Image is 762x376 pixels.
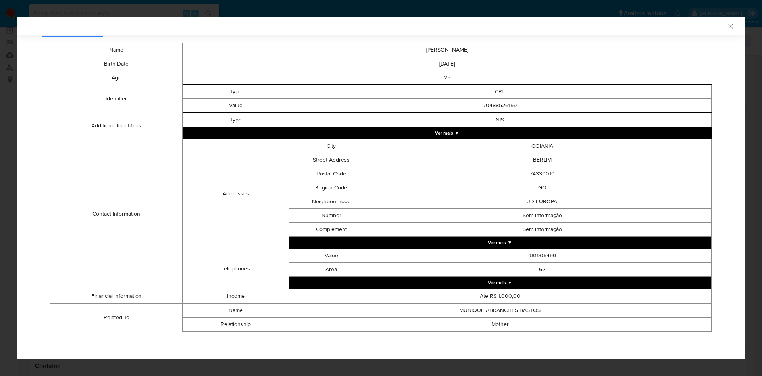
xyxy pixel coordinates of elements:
div: closure-recommendation-modal [17,17,745,359]
td: Telephones [183,249,289,289]
td: Birth Date [50,57,183,71]
td: 74330010 [373,167,711,181]
button: Expand array [183,127,712,139]
td: Value [289,249,373,262]
td: Financial Information [50,289,183,303]
td: [PERSON_NAME] [183,43,712,57]
td: Neighbourhood [289,195,373,208]
td: Related To [50,303,183,332]
td: Addresses [183,139,289,249]
td: NIS [289,113,711,127]
td: Street Address [289,153,373,167]
td: Complement [289,222,373,236]
td: BERLIM [373,153,711,167]
td: JD EUROPA [373,195,711,208]
td: Postal Code [289,167,373,181]
td: MUNIQUE ABRANCHES BASTOS [289,303,711,317]
td: 62 [373,262,711,276]
button: Expand array [289,277,711,289]
td: Age [50,71,183,85]
td: Contact Information [50,139,183,289]
td: Type [183,85,289,98]
td: City [289,139,373,153]
td: Até R$ 1.000,00 [289,289,711,303]
td: Income [183,289,289,303]
td: 981905459 [373,249,711,262]
td: Sem informação [373,208,711,222]
td: Region Code [289,181,373,195]
td: [DATE] [183,57,712,71]
td: Relationship [183,317,289,331]
td: 25 [183,71,712,85]
td: Value [183,98,289,112]
td: Mother [289,317,711,331]
td: Additional Identifiers [50,113,183,139]
td: Number [289,208,373,222]
td: Area [289,262,373,276]
td: GO [373,181,711,195]
td: Name [183,303,289,317]
td: Type [183,113,289,127]
td: 70488526159 [289,98,711,112]
td: GOIANIA [373,139,711,153]
td: CPF [289,85,711,98]
td: Name [50,43,183,57]
button: Fechar a janela [727,22,734,29]
td: Sem informação [373,222,711,236]
button: Expand array [289,237,711,249]
td: Identifier [50,85,183,113]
